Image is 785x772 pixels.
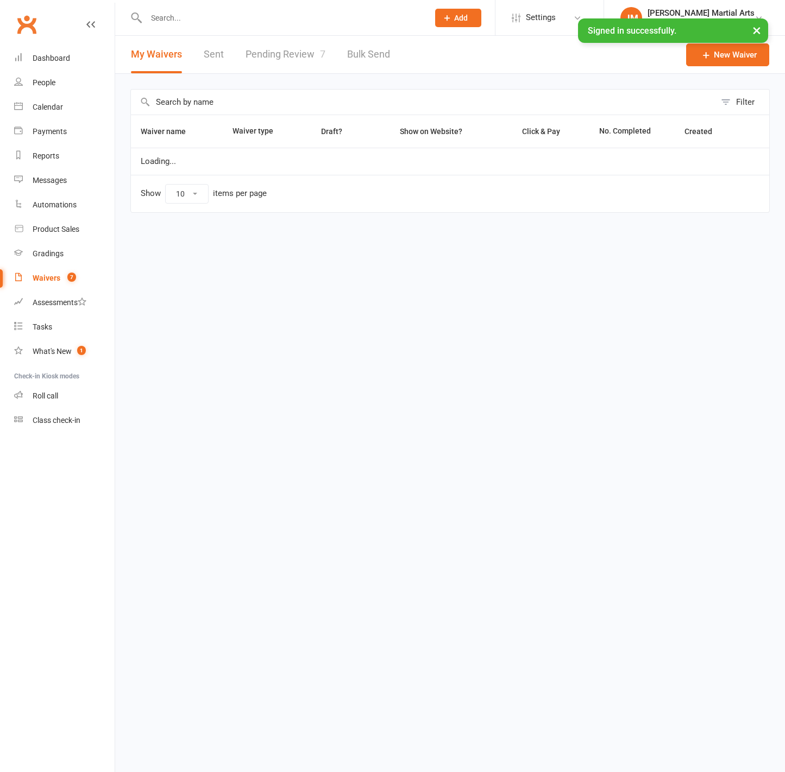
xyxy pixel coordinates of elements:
div: People [33,78,55,87]
button: Filter [715,90,769,115]
span: 1 [77,346,86,355]
div: Waivers [33,274,60,282]
a: New Waiver [686,43,769,66]
a: People [14,71,115,95]
button: Click & Pay [512,125,572,138]
div: Calendar [33,103,63,111]
div: Assessments [33,298,86,307]
div: Class check-in [33,416,80,425]
span: Settings [526,5,556,30]
div: items per page [213,189,267,198]
a: Pending Review7 [246,36,325,73]
a: Automations [14,193,115,217]
button: Show on Website? [390,125,474,138]
div: JM [620,7,642,29]
a: Payments [14,119,115,144]
button: Draft? [311,125,354,138]
a: Bulk Send [347,36,390,73]
span: Signed in successfully. [588,26,676,36]
div: Roll call [33,391,58,400]
a: Waivers 7 [14,266,115,290]
a: Reports [14,144,115,168]
th: No. Completed [589,115,675,148]
div: Messages [33,176,67,185]
div: Reports [33,151,59,160]
div: [PERSON_NAME] Martial Arts [648,18,755,28]
div: Product Sales [33,225,79,233]
td: Loading... [131,148,769,175]
span: Show on Website? [400,127,462,136]
a: Sent [204,36,224,73]
div: [PERSON_NAME] Martial Arts [648,8,755,18]
a: Class kiosk mode [14,408,115,433]
a: Messages [14,168,115,193]
div: Show [141,184,267,204]
span: Waiver name [141,127,198,136]
div: Tasks [33,322,52,331]
span: Created [684,127,724,136]
div: Payments [33,127,67,136]
div: Filter [736,96,755,109]
a: Roll call [14,384,115,408]
a: Assessments [14,290,115,315]
div: Dashboard [33,54,70,62]
span: 7 [67,273,76,282]
a: Clubworx [13,11,40,38]
a: What's New1 [14,339,115,364]
button: Created [684,125,724,138]
div: What's New [33,347,72,356]
div: Automations [33,200,77,209]
button: Add [435,9,481,27]
div: Gradings [33,249,64,258]
a: Calendar [14,95,115,119]
span: Draft? [321,127,342,136]
input: Search by name [131,90,715,115]
a: Dashboard [14,46,115,71]
span: Add [454,14,468,22]
button: Waiver name [141,125,198,138]
input: Search... [143,10,421,26]
a: Tasks [14,315,115,339]
a: Gradings [14,242,115,266]
button: × [747,18,767,42]
a: Product Sales [14,217,115,242]
span: 7 [320,48,325,60]
span: Click & Pay [522,127,560,136]
th: Waiver type [223,115,295,148]
button: My Waivers [131,36,182,73]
